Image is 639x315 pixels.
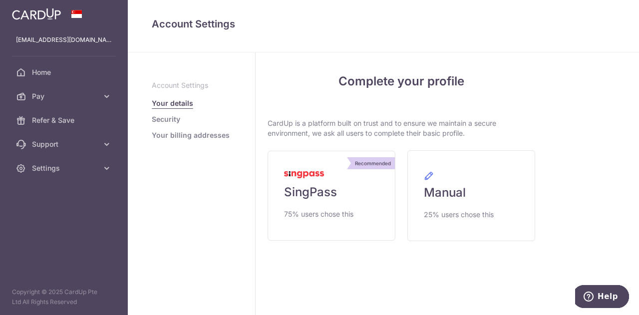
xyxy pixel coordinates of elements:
h4: Complete your profile [268,72,535,90]
span: 25% users chose this [424,209,494,221]
span: Help [22,7,43,16]
p: Account Settings [152,80,231,90]
span: Pay [32,91,98,101]
span: Manual [424,185,466,201]
span: Home [32,67,98,77]
img: MyInfoLogo [284,171,324,178]
h4: Account Settings [152,16,615,32]
span: Refer & Save [32,115,98,125]
span: Support [32,139,98,149]
a: Recommended SingPass 75% users chose this [268,151,395,241]
div: Recommended [351,157,395,169]
a: Your billing addresses [152,130,230,140]
p: CardUp is a platform built on trust and to ensure we maintain a secure environment, we ask all us... [268,118,535,138]
p: [EMAIL_ADDRESS][DOMAIN_NAME] [16,35,112,45]
span: 75% users chose this [284,208,353,220]
a: Security [152,114,180,124]
img: CardUp [12,8,61,20]
span: Settings [32,163,98,173]
a: Your details [152,98,193,108]
iframe: Opens a widget where you can find more information [575,285,629,310]
span: SingPass [284,184,337,200]
a: Manual 25% users chose this [407,150,535,241]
